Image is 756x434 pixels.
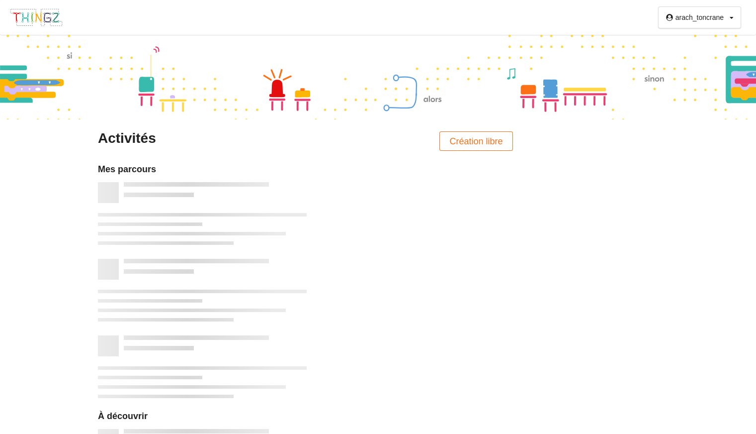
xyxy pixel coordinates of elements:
[9,8,63,27] img: thingz_logo.png
[439,131,513,151] button: Création libre
[675,14,724,21] div: arach_toncrane
[98,164,513,175] div: Mes parcours
[98,411,513,422] div: À découvrir
[98,129,298,147] div: Activités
